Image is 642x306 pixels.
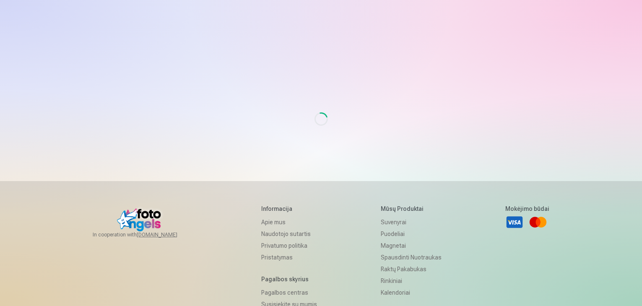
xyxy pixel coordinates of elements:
[381,216,442,228] a: Suvenyrai
[529,213,547,231] a: Mastercard
[381,287,442,298] a: Kalendoriai
[505,205,549,213] h5: Mokėjimo būdai
[261,205,317,213] h5: Informacija
[261,240,317,252] a: Privatumo politika
[381,275,442,287] a: Rinkiniai
[261,275,317,283] h5: Pagalbos skyrius
[381,263,442,275] a: Raktų pakabukas
[261,216,317,228] a: Apie mus
[505,213,524,231] a: Visa
[381,228,442,240] a: Puodeliai
[261,287,317,298] a: Pagalbos centras
[381,240,442,252] a: Magnetai
[261,228,317,240] a: Naudotojo sutartis
[137,231,198,238] a: [DOMAIN_NAME]
[381,252,442,263] a: Spausdinti nuotraukas
[261,252,317,263] a: Pristatymas
[381,205,442,213] h5: Mūsų produktai
[93,231,198,238] span: In cooperation with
